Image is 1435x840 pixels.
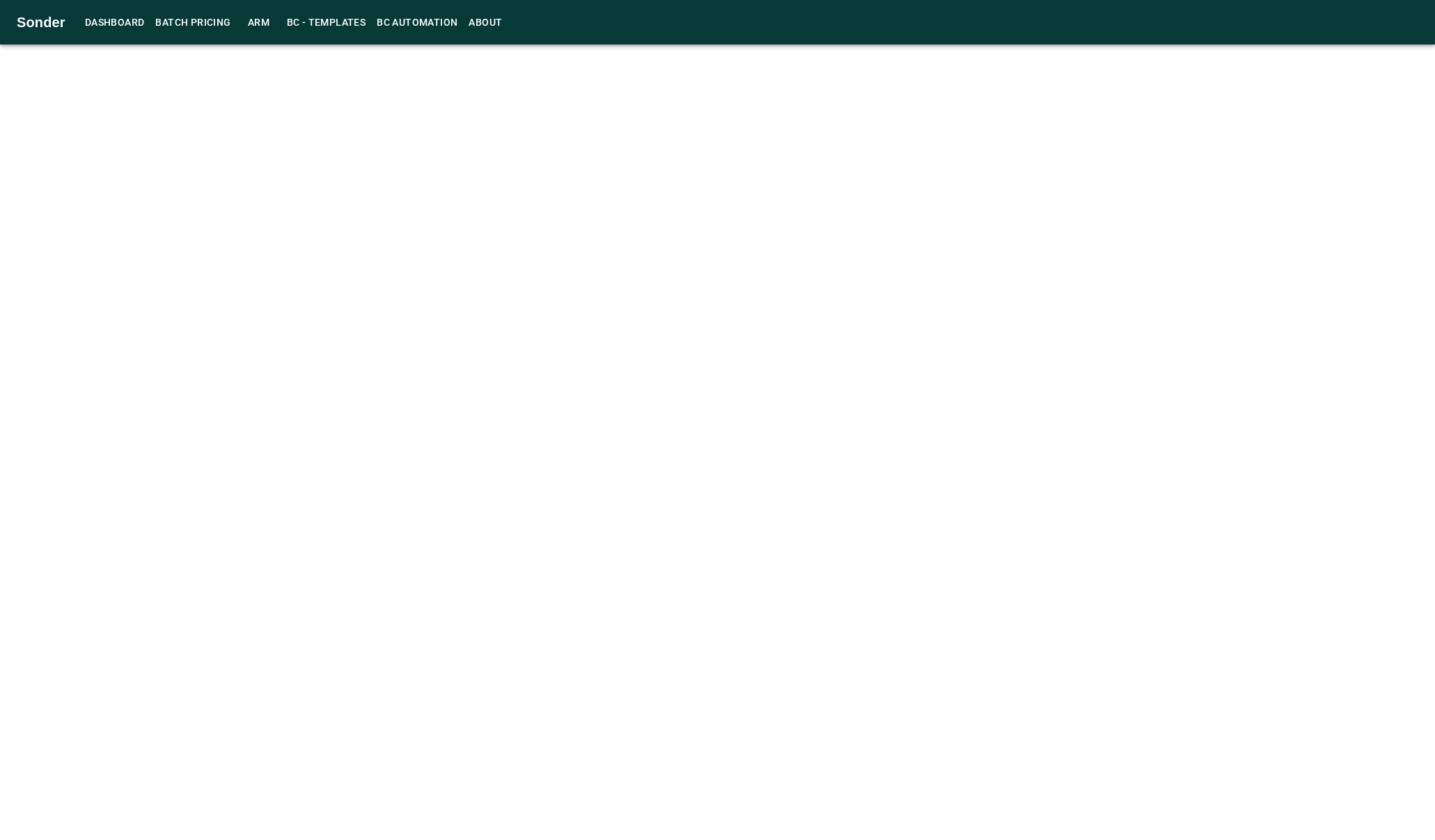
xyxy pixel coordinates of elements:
[85,14,145,31] span: Dashboard
[155,14,230,31] span: Batch Pricing
[79,10,150,35] a: Dashboard
[377,14,457,31] span: BC Automation
[287,14,366,31] span: BC - Templates
[281,10,372,35] a: BC - Templates
[17,11,65,33] h1: Sonder
[150,10,236,35] a: Batch Pricing
[463,10,508,35] a: About
[242,14,276,31] span: ARM
[237,10,281,35] a: ARM
[469,14,502,31] span: About
[371,10,463,35] a: BC Automation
